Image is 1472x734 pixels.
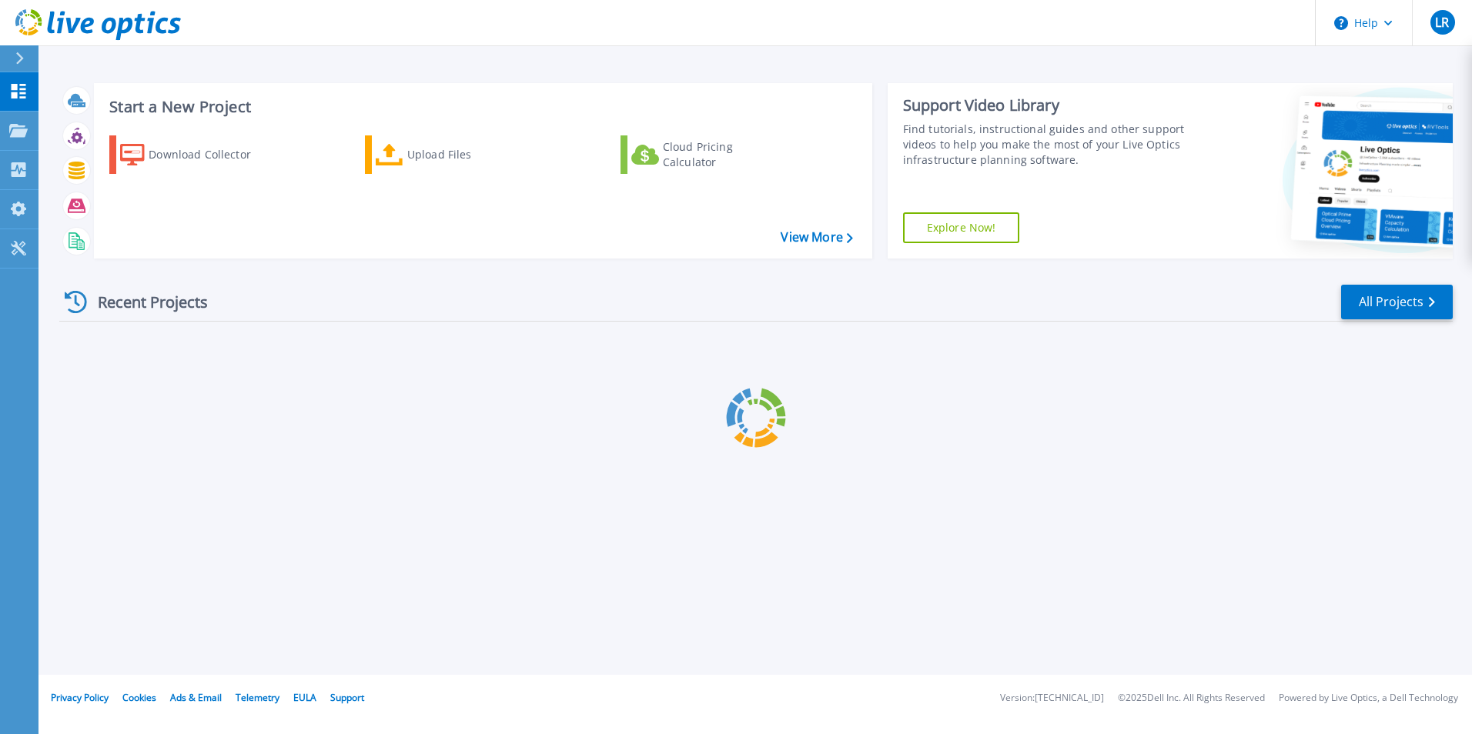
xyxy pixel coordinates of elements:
div: Recent Projects [59,283,229,321]
a: EULA [293,691,316,704]
a: Ads & Email [170,691,222,704]
a: View More [781,230,852,245]
div: Support Video Library [903,95,1191,115]
h3: Start a New Project [109,98,852,115]
a: Cloud Pricing Calculator [621,135,792,174]
a: Explore Now! [903,212,1020,243]
a: Support [330,691,364,704]
li: Version: [TECHNICAL_ID] [1000,693,1104,703]
span: LR [1435,16,1449,28]
div: Upload Files [407,139,530,170]
a: All Projects [1341,285,1453,319]
li: © 2025 Dell Inc. All Rights Reserved [1118,693,1265,703]
a: Download Collector [109,135,281,174]
div: Download Collector [149,139,272,170]
li: Powered by Live Optics, a Dell Technology [1279,693,1458,703]
a: Cookies [122,691,156,704]
div: Cloud Pricing Calculator [663,139,786,170]
div: Find tutorials, instructional guides and other support videos to help you make the most of your L... [903,122,1191,168]
a: Privacy Policy [51,691,109,704]
a: Upload Files [365,135,537,174]
a: Telemetry [236,691,279,704]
